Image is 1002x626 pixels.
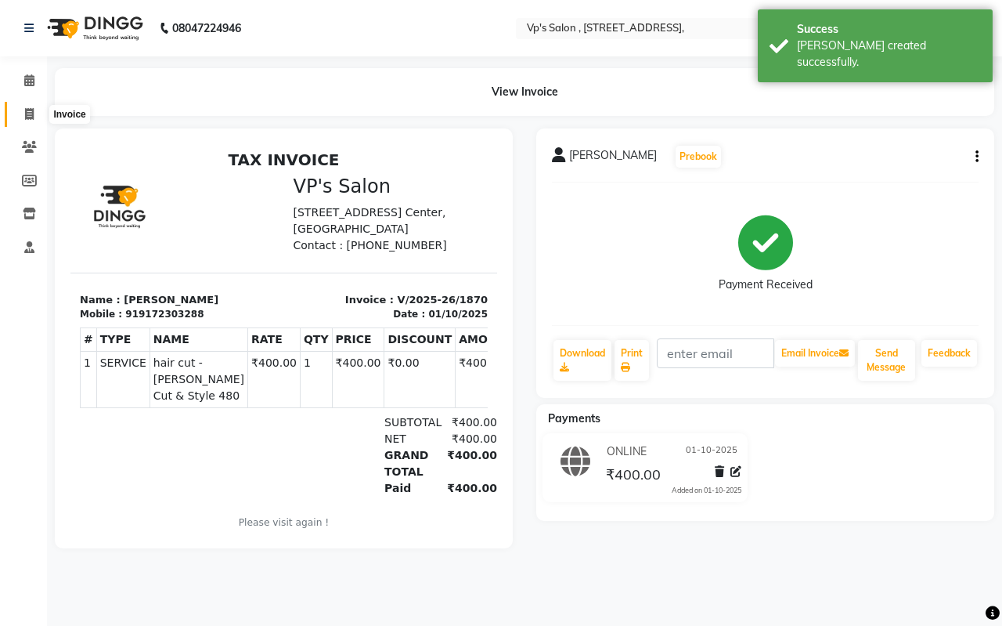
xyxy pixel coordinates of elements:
b: 08047224946 [172,6,241,50]
button: Send Message [858,340,915,381]
p: Name : [PERSON_NAME] [9,148,204,164]
span: 01-10-2025 [686,443,737,460]
button: Prebook [676,146,721,168]
div: 919172303288 [55,163,133,177]
div: 01/10/2025 [358,163,417,177]
span: Payments [548,411,600,425]
th: DISCOUNT [314,184,385,208]
div: Invoice [49,105,89,124]
span: ONLINE [607,443,647,460]
div: Success [797,21,981,38]
div: SUBTOTAL [305,270,366,287]
div: GRAND TOTAL [305,303,366,336]
a: Download [553,340,611,381]
div: Bill created successfully. [797,38,981,71]
th: NAME [79,184,177,208]
div: ₹400.00 [366,270,427,287]
th: QTY [229,184,261,208]
th: # [10,184,27,208]
h3: VP's Salon [223,31,418,54]
td: ₹400.00 [385,208,446,264]
div: ₹400.00 [366,303,427,336]
div: View Invoice [55,68,994,116]
div: Mobile : [9,163,52,177]
p: Contact : [PHONE_NUMBER] [223,93,418,110]
div: ₹400.00 [366,287,427,303]
td: 1 [229,208,261,264]
span: [PERSON_NAME] [569,147,657,169]
th: PRICE [261,184,314,208]
td: ₹0.00 [314,208,385,264]
input: enter email [657,338,774,368]
span: ₹400.00 [606,465,661,487]
th: AMOUNT [385,184,446,208]
td: 1 [10,208,27,264]
th: TYPE [26,184,79,208]
a: Feedback [921,340,977,367]
p: Invoice : V/2025-26/1870 [223,148,418,164]
td: ₹400.00 [178,208,230,264]
div: Payment Received [719,277,813,293]
button: Email Invoice [775,340,855,367]
div: NET [305,287,366,303]
th: RATE [178,184,230,208]
p: [STREET_ADDRESS] Center, [GEOGRAPHIC_DATA] [223,60,418,93]
span: hair cut - [PERSON_NAME] Cut & Style 480 [83,211,174,260]
div: Added on 01-10-2025 [672,485,741,496]
p: Please visit again ! [9,371,417,385]
h2: TAX INVOICE [9,6,417,25]
img: logo [40,6,147,50]
a: Print [615,340,649,381]
div: ₹400.00 [366,336,427,353]
div: Paid [305,336,366,353]
div: Date : [323,163,355,177]
td: SERVICE [26,208,79,264]
td: ₹400.00 [261,208,314,264]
